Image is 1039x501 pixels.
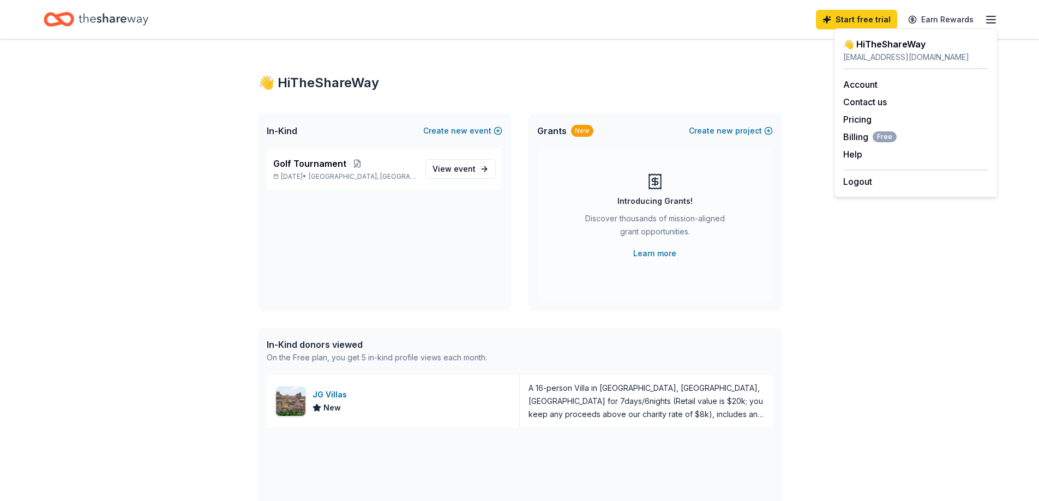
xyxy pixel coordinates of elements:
div: 👋 Hi TheShareWay [843,38,988,51]
a: View event [425,159,496,179]
div: In-Kind donors viewed [267,338,487,351]
img: Image for JG Villas [276,387,305,416]
div: [EMAIL_ADDRESS][DOMAIN_NAME] [843,51,988,64]
div: A 16-person Villa in [GEOGRAPHIC_DATA], [GEOGRAPHIC_DATA], [GEOGRAPHIC_DATA] for 7days/6nights (R... [528,382,764,421]
div: JG Villas [313,388,351,401]
button: Contact us [843,95,887,108]
span: [GEOGRAPHIC_DATA], [GEOGRAPHIC_DATA] [309,172,416,181]
div: New [571,125,593,137]
span: In-Kind [267,124,297,137]
span: new [451,124,467,137]
button: Help [843,148,862,161]
span: event [454,164,476,173]
div: 👋 Hi TheShareWay [258,74,782,92]
span: Golf Tournament [273,157,346,170]
div: Introducing Grants! [617,195,693,208]
span: View [433,162,476,176]
a: Earn Rewards [902,10,980,29]
button: Createnewproject [689,124,773,137]
span: Free [873,131,897,142]
p: [DATE] • [273,172,417,181]
a: Pricing [843,114,872,125]
button: Logout [843,175,872,188]
button: Createnewevent [423,124,502,137]
a: Start free trial [816,10,897,29]
div: Discover thousands of mission-aligned grant opportunities. [581,212,729,243]
button: BillingFree [843,130,897,143]
span: New [323,401,341,414]
a: Learn more [633,247,676,260]
span: new [717,124,733,137]
div: On the Free plan, you get 5 in-kind profile views each month. [267,351,487,364]
span: Grants [537,124,567,137]
a: Account [843,79,878,90]
span: Billing [843,130,897,143]
a: Home [44,7,148,32]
